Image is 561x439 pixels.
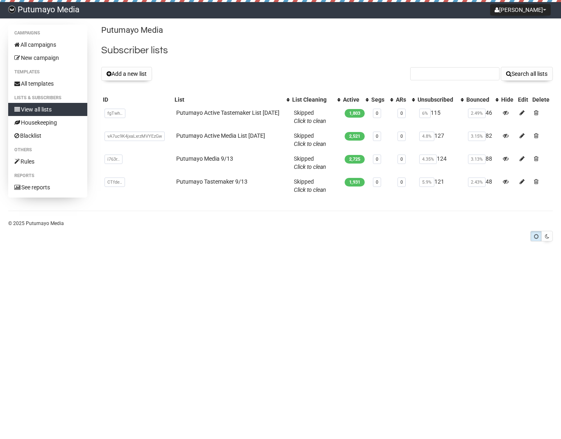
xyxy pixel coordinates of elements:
[419,177,434,187] span: 5.9%
[345,178,365,187] span: 1,931
[400,134,403,139] a: 0
[345,132,365,141] span: 2,521
[8,103,87,116] a: View all lists
[376,180,378,185] a: 0
[101,67,152,81] button: Add a new list
[532,96,551,104] div: Delete
[416,151,465,174] td: 124
[468,155,486,164] span: 3.13%
[101,94,173,105] th: ID: No sort applied, sorting is disabled
[490,4,551,16] button: [PERSON_NAME]
[518,96,529,104] div: Edit
[8,181,87,194] a: See reports
[501,96,515,104] div: Hide
[8,77,87,90] a: All templates
[468,177,486,187] span: 2.43%
[8,155,87,168] a: Rules
[294,164,326,170] a: Click to clean
[173,94,291,105] th: List: No sort applied, activate to apply an ascending sort
[8,129,87,142] a: Blacklist
[104,177,125,187] span: CTfde..
[466,96,492,104] div: Bounced
[8,38,87,51] a: All campaigns
[418,96,457,104] div: Unsubscribed
[531,94,553,105] th: Delete: No sort applied, sorting is disabled
[176,109,279,116] a: Putumayo Active Tastemaker List [DATE]
[419,132,434,141] span: 4.8%
[103,96,171,104] div: ID
[371,96,386,104] div: Segs
[465,151,500,174] td: 88
[176,132,265,139] a: Putumayo Active Media List [DATE]
[465,174,500,197] td: 48
[345,155,365,164] span: 2,725
[376,157,378,162] a: 0
[416,128,465,151] td: 127
[294,141,326,147] a: Click to clean
[465,105,500,128] td: 46
[294,118,326,124] a: Click to clean
[468,132,486,141] span: 3.15%
[8,171,87,181] li: Reports
[396,96,407,104] div: ARs
[400,111,403,116] a: 0
[500,94,516,105] th: Hide: No sort applied, sorting is disabled
[294,132,326,147] span: Skipped
[416,94,465,105] th: Unsubscribed: No sort applied, activate to apply an ascending sort
[294,178,326,193] span: Skipped
[416,174,465,197] td: 121
[400,157,403,162] a: 0
[345,109,365,118] span: 1,803
[465,94,500,105] th: Bounced: No sort applied, activate to apply an ascending sort
[104,155,123,164] span: i763r..
[292,96,333,104] div: List Cleaning
[416,105,465,128] td: 115
[419,109,431,118] span: 6%
[8,93,87,103] li: Lists & subscribers
[8,145,87,155] li: Others
[516,94,531,105] th: Edit: No sort applied, sorting is disabled
[376,134,378,139] a: 0
[175,96,282,104] div: List
[394,94,416,105] th: ARs: No sort applied, activate to apply an ascending sort
[343,96,362,104] div: Active
[376,111,378,116] a: 0
[468,109,486,118] span: 2.49%
[501,67,553,81] button: Search all lists
[101,43,553,58] h2: Subscriber lists
[419,155,437,164] span: 4.35%
[8,6,16,13] img: 138082f5f21ca7d741ddb5e7153fd561
[176,155,233,162] a: Putumayo Media 9/13
[8,219,553,228] p: © 2025 Putumayo Media
[465,128,500,151] td: 82
[104,132,165,141] span: vA7uc9K4jxaLxrzMVYEzGw
[294,187,326,193] a: Click to clean
[294,109,326,124] span: Skipped
[370,94,394,105] th: Segs: No sort applied, activate to apply an ascending sort
[341,94,370,105] th: Active: No sort applied, activate to apply an ascending sort
[101,25,553,36] p: Putumayo Media
[104,109,125,118] span: fgTwh..
[8,67,87,77] li: Templates
[8,51,87,64] a: New campaign
[176,178,248,185] a: Putumayo Tastemaker 9/13
[400,180,403,185] a: 0
[8,116,87,129] a: Housekeeping
[291,94,341,105] th: List Cleaning: No sort applied, activate to apply an ascending sort
[294,155,326,170] span: Skipped
[8,28,87,38] li: Campaigns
